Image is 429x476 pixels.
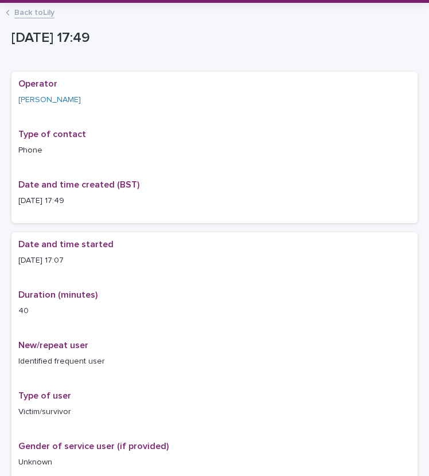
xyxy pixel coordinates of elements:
[18,406,411,418] p: Victim/survivor
[18,145,411,157] p: Phone
[18,442,169,451] span: Gender of service user (if provided)
[18,341,88,350] span: New/repeat user
[18,195,411,207] p: [DATE] 17:49
[18,457,411,469] p: Unknown
[14,5,54,18] a: Back toLily
[18,255,411,267] p: [DATE] 17:07
[18,79,57,88] span: Operator
[18,356,411,368] p: Identified frequent user
[18,94,81,106] a: [PERSON_NAME]
[18,130,86,139] span: Type of contact
[18,240,114,249] span: Date and time started
[11,30,413,46] p: [DATE] 17:49
[18,290,97,299] span: Duration (minutes)
[18,391,71,400] span: Type of user
[18,305,411,317] p: 40
[18,180,139,189] span: Date and time created (BST)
